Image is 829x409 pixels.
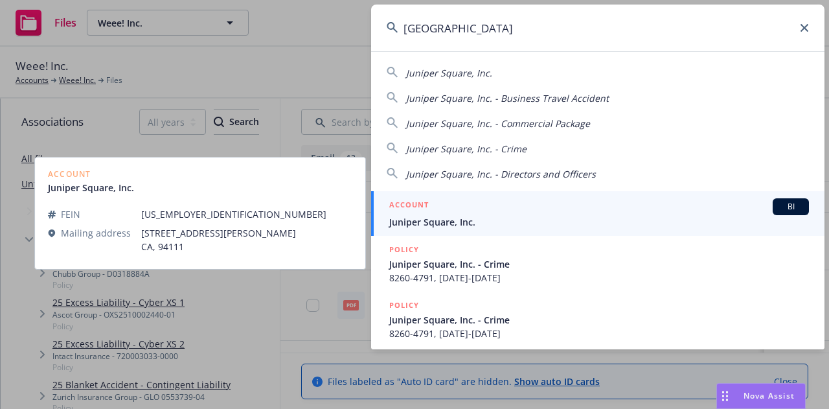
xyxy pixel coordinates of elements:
[371,236,824,292] a: POLICYJuniper Square, Inc. - Crime8260-4791, [DATE]-[DATE]
[371,292,824,347] a: POLICYJuniper Square, Inc. - Crime8260-4791, [DATE]-[DATE]
[389,299,419,312] h5: POLICY
[389,215,809,229] span: Juniper Square, Inc.
[406,168,596,180] span: Juniper Square, Inc. - Directors and Officers
[389,198,429,214] h5: ACCOUNT
[744,390,795,401] span: Nova Assist
[406,67,492,79] span: Juniper Square, Inc.
[406,117,590,130] span: Juniper Square, Inc. - Commercial Package
[406,143,527,155] span: Juniper Square, Inc. - Crime
[389,257,809,271] span: Juniper Square, Inc. - Crime
[371,5,824,51] input: Search...
[717,384,733,408] div: Drag to move
[716,383,806,409] button: Nova Assist
[371,191,824,236] a: ACCOUNTBIJuniper Square, Inc.
[389,327,809,340] span: 8260-4791, [DATE]-[DATE]
[406,92,609,104] span: Juniper Square, Inc. - Business Travel Accident
[778,201,804,213] span: BI
[389,313,809,327] span: Juniper Square, Inc. - Crime
[389,243,419,256] h5: POLICY
[389,271,809,285] span: 8260-4791, [DATE]-[DATE]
